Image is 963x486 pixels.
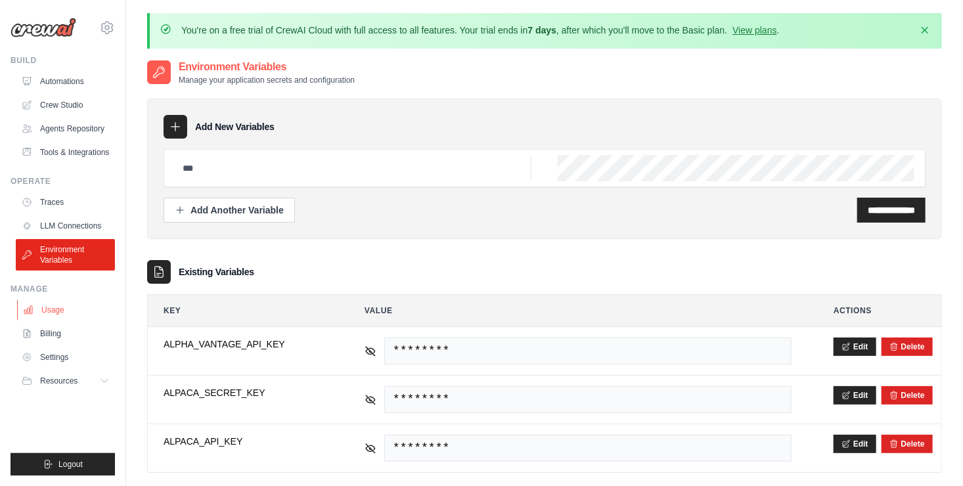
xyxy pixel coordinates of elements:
p: You're on a free trial of CrewAI Cloud with full access to all features. Your trial ends in , aft... [181,24,780,37]
a: Tools & Integrations [16,142,115,163]
strong: 7 days [527,25,556,35]
h3: Add New Variables [195,120,275,133]
button: Add Another Variable [164,198,295,223]
div: Build [11,55,115,66]
a: View plans [732,25,776,35]
a: LLM Connections [16,215,115,236]
span: ALPACA_SECRET_KEY [164,386,323,399]
a: Billing [16,323,115,344]
button: Delete [889,439,925,449]
button: Delete [889,390,925,401]
a: Traces [16,192,115,213]
div: Operate [11,176,115,187]
a: Settings [16,347,115,368]
div: Add Another Variable [175,204,284,217]
button: Edit [834,338,876,356]
span: ALPACA_API_KEY [164,435,323,448]
button: Edit [834,386,876,405]
th: Key [148,295,338,326]
span: Logout [58,459,83,470]
button: Edit [834,435,876,453]
a: Agents Repository [16,118,115,139]
a: Automations [16,71,115,92]
a: Environment Variables [16,239,115,271]
button: Delete [889,342,925,352]
th: Value [349,295,807,326]
button: Logout [11,453,115,475]
div: Manage [11,284,115,294]
span: Resources [40,376,78,386]
img: Logo [11,18,76,37]
a: Usage [17,299,116,320]
a: Crew Studio [16,95,115,116]
h2: Environment Variables [179,59,355,75]
th: Actions [818,295,941,326]
button: Resources [16,370,115,391]
h3: Existing Variables [179,265,254,278]
p: Manage your application secrets and configuration [179,75,355,85]
span: ALPHA_VANTAGE_API_KEY [164,338,323,351]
